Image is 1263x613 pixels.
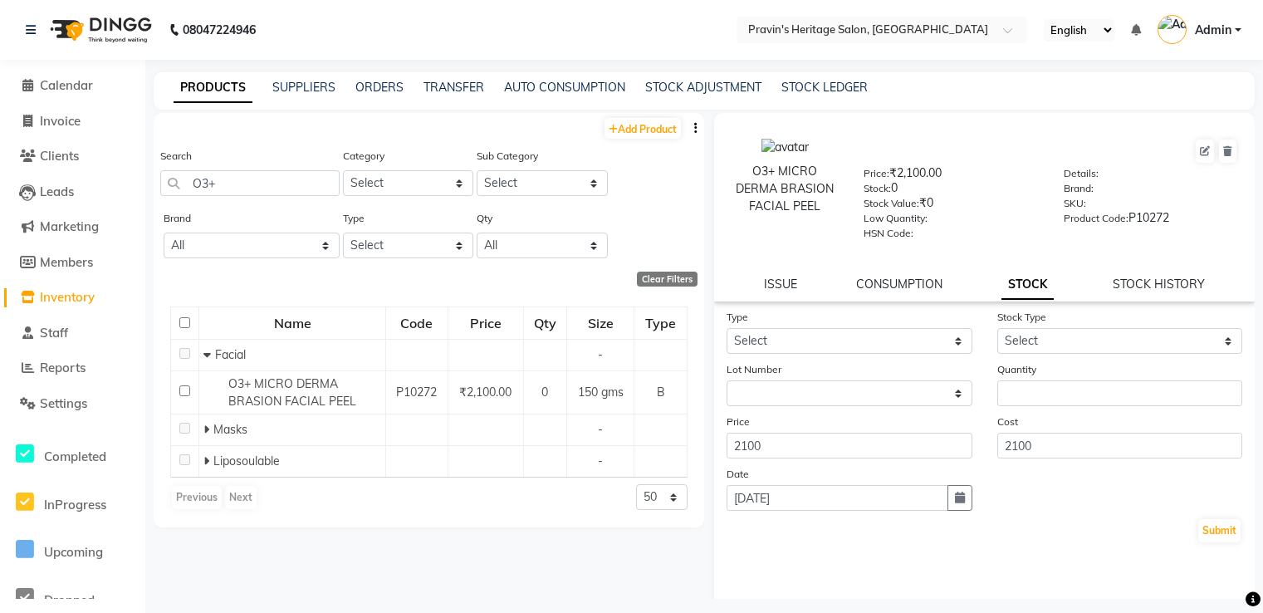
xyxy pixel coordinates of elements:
a: ORDERS [355,80,404,95]
a: STOCK HISTORY [1113,277,1205,292]
div: ₹0 [864,194,1038,218]
span: - [598,422,603,437]
div: 0 [864,179,1038,203]
label: Qty [477,211,492,226]
span: - [598,347,603,362]
a: TRANSFER [423,80,484,95]
label: Sub Category [477,149,538,164]
b: 08047224946 [183,7,256,53]
label: Type [343,211,365,226]
a: Invoice [4,112,141,131]
span: Staff [40,325,68,341]
img: avatar [761,139,809,156]
label: Low Quantity: [864,211,928,226]
span: B [657,385,665,400]
div: Clear Filters [637,272,698,287]
span: 0 [541,385,548,400]
label: Price [727,414,750,429]
span: Liposoulable [213,454,280,468]
a: Inventory [4,288,141,307]
label: Lot Number [727,362,781,377]
label: Category [343,149,384,164]
a: STOCK [1001,270,1054,300]
div: P10272 [1064,209,1238,233]
span: O3+ MICRO DERMA BRASION FACIAL PEEL [228,376,356,409]
label: Price: [864,166,889,181]
span: Reports [40,360,86,375]
label: Quantity [997,362,1036,377]
span: InProgress [44,497,106,512]
label: Product Code: [1064,211,1128,226]
label: Stock: [864,181,891,196]
div: Name [200,308,384,338]
span: Inventory [40,289,95,305]
span: Settings [40,395,87,411]
label: Brand: [1064,181,1094,196]
span: 150 gms [578,385,624,400]
a: STOCK LEDGER [781,80,868,95]
a: CONSUMPTION [856,277,942,292]
label: Type [727,310,748,325]
img: Admin [1158,15,1187,44]
label: Details: [1064,166,1099,181]
a: Reports [4,359,141,378]
span: Clients [40,148,79,164]
div: Size [568,308,634,338]
div: Price [449,308,522,338]
a: Staff [4,324,141,343]
a: ISSUE [764,277,797,292]
img: logo [42,7,156,53]
span: ₹2,100.00 [459,385,512,400]
a: SUPPLIERS [272,80,335,95]
div: Code [387,308,447,338]
a: AUTO CONSUMPTION [504,80,625,95]
button: Submit [1198,519,1241,542]
div: Qty [525,308,565,338]
span: Calendar [40,77,93,93]
a: Clients [4,147,141,166]
span: Completed [44,449,106,464]
span: Masks [213,422,247,437]
label: Search [160,149,192,164]
label: Stock Value: [864,196,919,211]
label: Stock Type [997,310,1046,325]
span: Admin [1195,22,1231,39]
a: Calendar [4,76,141,96]
label: Date [727,467,749,482]
span: Leads [40,184,74,199]
span: Collapse Row [203,347,215,362]
label: Cost [997,414,1018,429]
a: Members [4,253,141,272]
a: Marketing [4,218,141,237]
div: O3+ MICRO DERMA BRASION FACIAL PEEL [731,163,839,215]
a: PRODUCTS [174,73,252,103]
a: Add Product [605,118,681,139]
a: Leads [4,183,141,202]
label: HSN Code: [864,226,913,241]
span: Facial [215,347,246,362]
span: Dropped [44,592,95,608]
span: - [598,454,603,468]
span: Upcoming [44,544,103,560]
label: SKU: [1064,196,1086,211]
a: Settings [4,395,141,414]
input: Search by product name or code [160,170,340,196]
div: ₹2,100.00 [864,164,1038,188]
span: Expand Row [203,454,213,468]
span: Invoice [40,113,81,129]
span: Marketing [40,218,99,234]
div: Type [635,308,686,338]
label: Brand [164,211,191,226]
span: Members [40,254,93,270]
span: P10272 [396,385,437,400]
span: Expand Row [203,422,213,437]
a: STOCK ADJUSTMENT [645,80,761,95]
